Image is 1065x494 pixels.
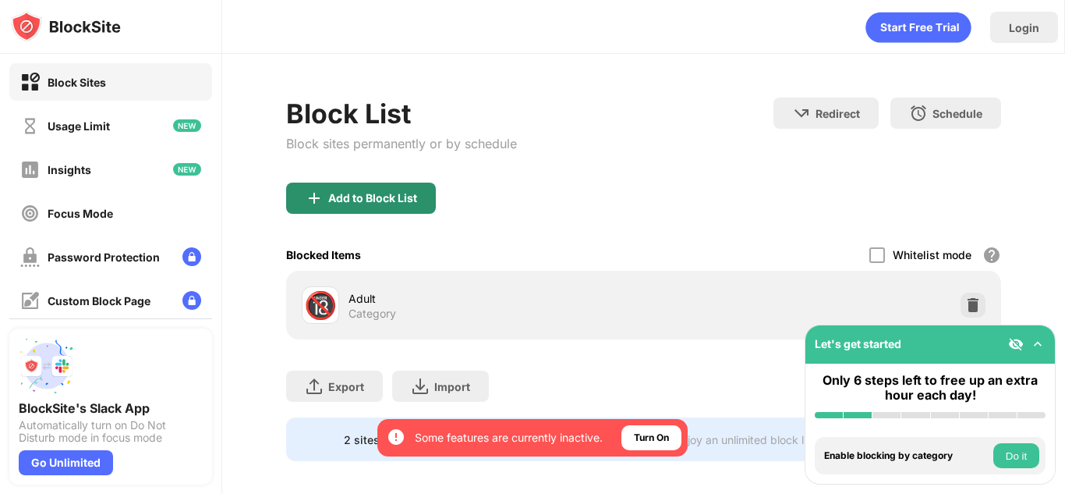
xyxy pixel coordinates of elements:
[48,207,113,220] div: Focus Mode
[434,380,470,393] div: Import
[182,247,201,266] img: lock-menu.svg
[20,116,40,136] img: time-usage-off.svg
[48,251,160,264] div: Password Protection
[1030,336,1046,352] img: omni-setup-toggle.svg
[20,247,40,267] img: password-protection-off.svg
[304,290,337,322] div: 🔞
[182,291,201,310] img: lock-menu.svg
[48,163,91,176] div: Insights
[20,73,40,92] img: block-on.svg
[993,443,1039,468] button: Do it
[1008,336,1024,352] img: eye-not-visible.svg
[816,107,860,120] div: Redirect
[19,450,113,475] div: Go Unlimited
[11,11,121,42] img: logo-blocksite.svg
[19,400,203,416] div: BlockSite's Slack App
[349,290,644,307] div: Adult
[328,380,364,393] div: Export
[815,373,1046,403] div: Only 6 steps left to free up an extra hour each day!
[328,192,417,204] div: Add to Block List
[48,76,106,89] div: Block Sites
[932,107,982,120] div: Schedule
[634,430,669,446] div: Turn On
[20,160,40,179] img: insights-off.svg
[20,204,40,223] img: focus-off.svg
[286,136,517,151] div: Block sites permanently or by schedule
[387,428,405,446] img: error-circle-white.svg
[173,163,201,176] img: new-icon.svg
[344,433,529,446] div: 2 sites left to add to your block list.
[19,338,75,394] img: push-slack.svg
[286,98,517,130] div: Block List
[865,12,971,43] div: animation
[20,291,40,311] img: customize-block-page-off.svg
[349,307,396,321] div: Category
[286,248,361,261] div: Blocked Items
[824,450,989,461] div: Enable blocking by category
[48,119,110,133] div: Usage Limit
[815,337,901,350] div: Let's get started
[415,430,603,446] div: Some features are currently inactive.
[1009,21,1039,34] div: Login
[173,119,201,132] img: new-icon.svg
[893,248,971,261] div: Whitelist mode
[19,419,203,444] div: Automatically turn on Do Not Disturb mode in focus mode
[48,294,150,307] div: Custom Block Page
